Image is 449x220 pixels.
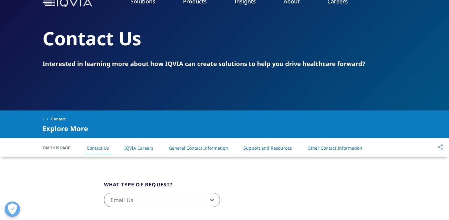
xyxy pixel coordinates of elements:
[307,145,362,151] a: Other Contact Information
[51,114,66,125] span: Contact
[243,145,292,151] a: Support and Resources
[87,145,109,151] a: Contact Us
[43,145,77,151] span: On This Page
[5,201,20,217] button: Open Preferences
[104,181,173,193] legend: What type of request?
[43,125,88,132] span: Explore More
[124,145,153,151] a: IQVIA Careers
[169,145,228,151] a: General Contact Information
[43,60,407,68] div: Interested in learning more about how IQVIA can create solutions to help you drive healthcare for...
[104,193,220,207] span: Email Us
[43,27,407,50] h2: Contact Us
